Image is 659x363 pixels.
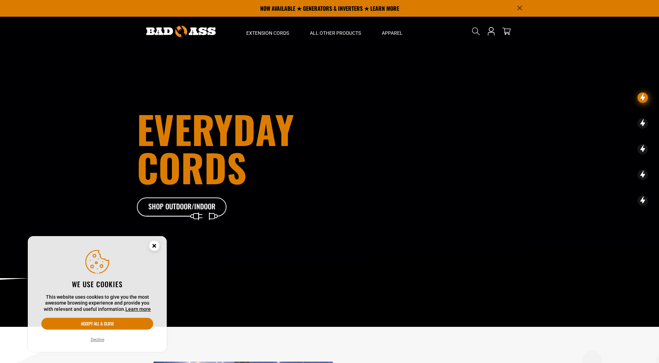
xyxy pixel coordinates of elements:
span: Apparel [382,30,403,36]
summary: Extension Cords [236,17,299,46]
a: Learn more [125,306,151,312]
summary: Search [470,26,481,37]
h2: We use cookies [41,280,153,289]
p: This website uses cookies to give you the most awesome browsing experience and provide you with r... [41,294,153,313]
span: All Other Products [310,30,361,36]
span: Extension Cords [246,30,289,36]
button: Decline [89,336,106,343]
summary: Apparel [371,17,413,46]
img: Bad Ass Extension Cords [146,26,216,37]
a: Shop Outdoor/Indoor [137,197,227,217]
button: Accept all & close [41,318,153,330]
summary: All Other Products [299,17,371,46]
aside: Cookie Consent [28,236,167,352]
h1: Everyday cords [137,110,368,186]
